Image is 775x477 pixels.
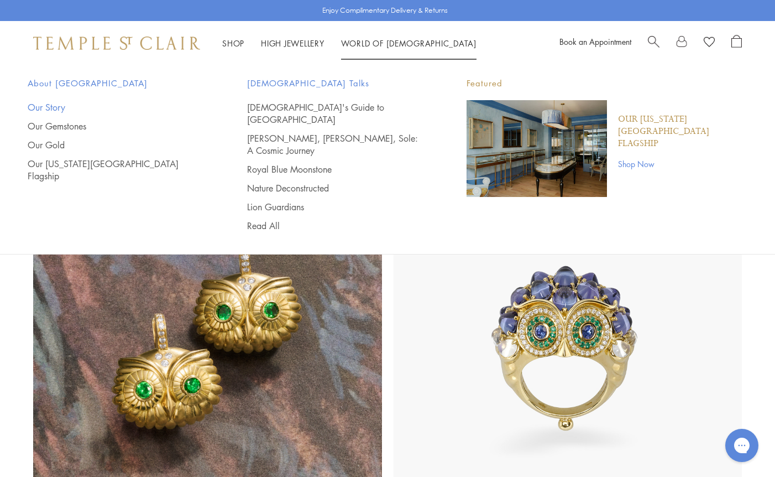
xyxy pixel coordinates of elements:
a: Read All [247,220,422,232]
a: [DEMOGRAPHIC_DATA]'s Guide to [GEOGRAPHIC_DATA] [247,101,422,126]
a: Search [648,35,659,51]
a: ShopShop [222,38,244,49]
nav: Main navigation [222,37,476,50]
p: Enjoy Complimentary Delivery & Returns [322,5,448,16]
a: Open Shopping Bag [731,35,742,51]
span: About [GEOGRAPHIC_DATA] [28,76,203,90]
span: [DEMOGRAPHIC_DATA] Talks [247,76,422,90]
a: Our [US_STATE][GEOGRAPHIC_DATA] Flagship [618,113,747,150]
a: Our Gold [28,139,203,151]
iframe: Gorgias live chat messenger [720,425,764,466]
a: Our Gemstones [28,120,203,132]
a: Shop Now [618,158,747,170]
a: World of [DEMOGRAPHIC_DATA]World of [DEMOGRAPHIC_DATA] [341,38,476,49]
a: Book an Appointment [559,36,631,47]
a: High JewelleryHigh Jewellery [261,38,324,49]
a: Our Story [28,101,203,113]
a: [PERSON_NAME], [PERSON_NAME], Sole: A Cosmic Journey [247,132,422,157]
a: Nature Deconstructed [247,182,422,194]
a: Royal Blue Moonstone [247,163,422,175]
img: Temple St. Clair [33,37,200,50]
a: Lion Guardians [247,201,422,213]
p: Featured [467,76,747,90]
a: View Wishlist [704,35,715,51]
a: Our [US_STATE][GEOGRAPHIC_DATA] Flagship [28,158,203,182]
